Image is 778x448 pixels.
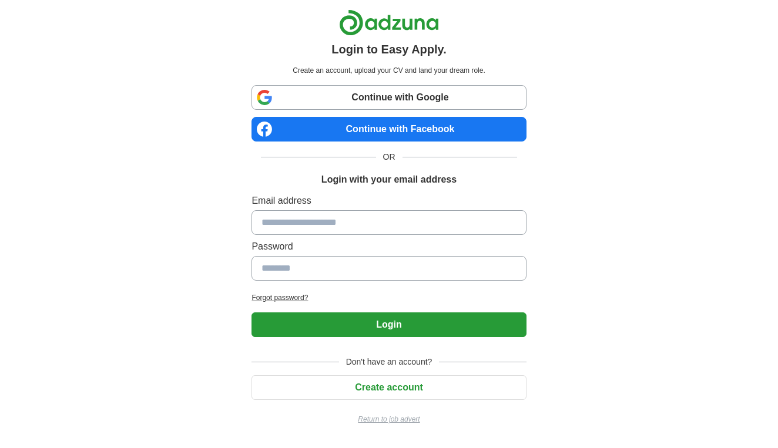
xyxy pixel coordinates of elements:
label: Email address [251,194,526,208]
a: Continue with Facebook [251,117,526,142]
a: Create account [251,382,526,392]
span: Don't have an account? [339,356,440,368]
h1: Login to Easy Apply. [331,41,447,58]
h1: Login with your email address [321,173,457,187]
label: Password [251,240,526,254]
button: Create account [251,375,526,400]
a: Return to job advert [251,414,526,425]
p: Create an account, upload your CV and land your dream role. [254,65,524,76]
a: Continue with Google [251,85,526,110]
img: Adzuna logo [339,9,439,36]
button: Login [251,312,526,337]
span: OR [376,151,403,163]
a: Forgot password? [251,292,526,303]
